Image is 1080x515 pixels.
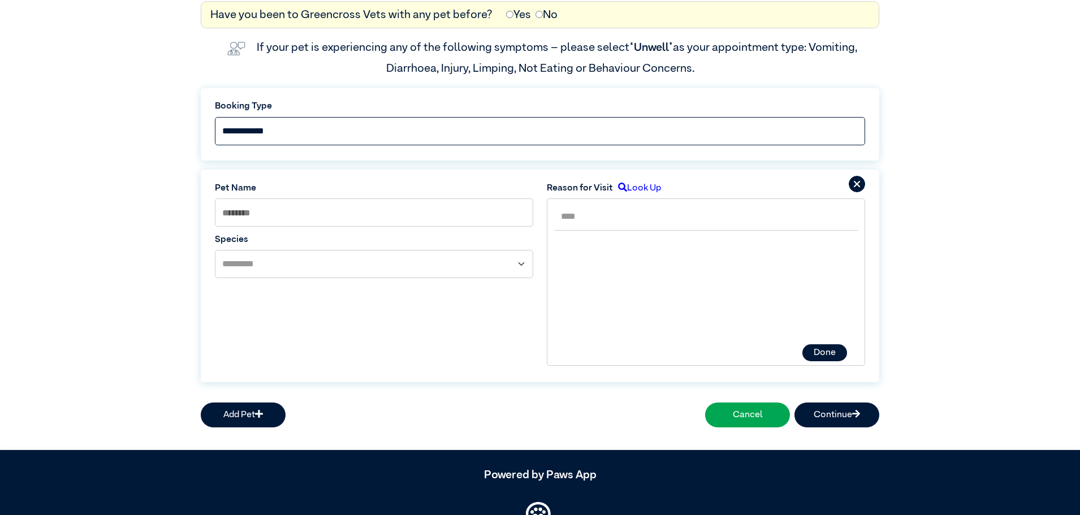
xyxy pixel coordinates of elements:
[215,99,865,113] label: Booking Type
[201,403,286,427] button: Add Pet
[215,181,533,195] label: Pet Name
[794,403,879,427] button: Continue
[257,42,859,73] label: If your pet is experiencing any of the following symptoms – please select as your appointment typ...
[506,11,513,18] input: Yes
[201,468,879,482] h5: Powered by Paws App
[802,344,847,361] button: Done
[705,403,790,427] button: Cancel
[613,181,661,195] label: Look Up
[547,181,613,195] label: Reason for Visit
[535,6,558,23] label: No
[223,37,250,60] img: vet
[535,11,543,18] input: No
[629,42,673,53] span: “Unwell”
[210,6,493,23] label: Have you been to Greencross Vets with any pet before?
[215,233,533,246] label: Species
[506,6,531,23] label: Yes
